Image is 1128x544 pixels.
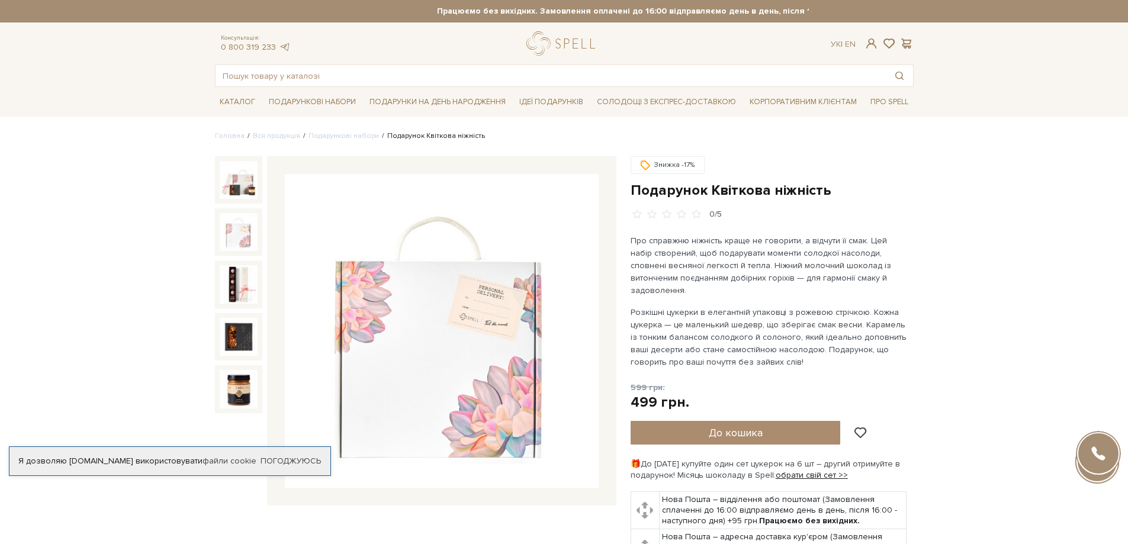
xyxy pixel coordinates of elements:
[221,34,291,42] span: Консультація:
[220,370,258,408] img: Подарунок Квіткова ніжність
[709,209,722,220] div: 0/5
[221,42,276,52] a: 0 800 319 233
[203,456,256,466] a: файли cookie
[660,491,907,529] td: Нова Пошта – відділення або поштомат (Замовлення сплаченні до 16:00 відправляємо день в день, піс...
[759,516,860,526] b: Працюємо без вихідних.
[216,65,886,86] input: Пошук товару у каталозі
[285,174,599,488] img: Подарунок Квіткова ніжність
[709,426,763,439] span: До кошика
[631,421,841,445] button: До кошика
[866,93,913,111] span: Про Spell
[515,93,588,111] span: Ідеї подарунків
[220,213,258,251] img: Подарунок Квіткова ніжність
[220,265,258,303] img: Подарунок Квіткова ніжність
[592,92,741,112] a: Солодощі з експрес-доставкою
[365,93,510,111] span: Подарунки на День народження
[9,456,330,466] div: Я дозволяю [DOMAIN_NAME] використовувати
[279,42,291,52] a: telegram
[745,92,862,112] a: Корпоративним клієнтам
[320,6,1018,17] strong: Працюємо без вихідних. Замовлення оплачені до 16:00 відправляємо день в день, після 16:00 - насту...
[845,39,856,49] a: En
[631,234,908,297] p: Про справжню ніжність краще не говорити, а відчути її смак. Цей набір створений, щоб подарувати м...
[220,318,258,356] img: Подарунок Квіткова ніжність
[215,93,260,111] span: Каталог
[379,131,485,141] li: Подарунок Квіткова ніжність
[253,131,300,140] a: Вся продукція
[261,456,321,466] a: Погоджуюсь
[886,65,913,86] button: Пошук товару у каталозі
[631,156,705,174] div: Знижка -17%
[526,31,600,56] a: logo
[308,131,379,140] a: Подарункові набори
[631,393,689,411] div: 499 грн.
[776,470,848,480] a: обрати свій сет >>
[631,382,665,392] span: 599 грн.
[841,39,843,49] span: |
[264,93,361,111] span: Подарункові набори
[631,306,908,368] p: Розкішні цукерки в елегантній упаковці з рожевою стрічкою. Кожна цукерка — це маленький шедевр, щ...
[631,459,914,480] div: 🎁До [DATE] купуйте один сет цукерок на 6 шт – другий отримуйте в подарунок! Місяць шоколаду в Spell:
[220,161,258,199] img: Подарунок Квіткова ніжність
[215,131,245,140] a: Головна
[631,181,914,199] h1: Подарунок Квіткова ніжність
[831,39,856,50] div: Ук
